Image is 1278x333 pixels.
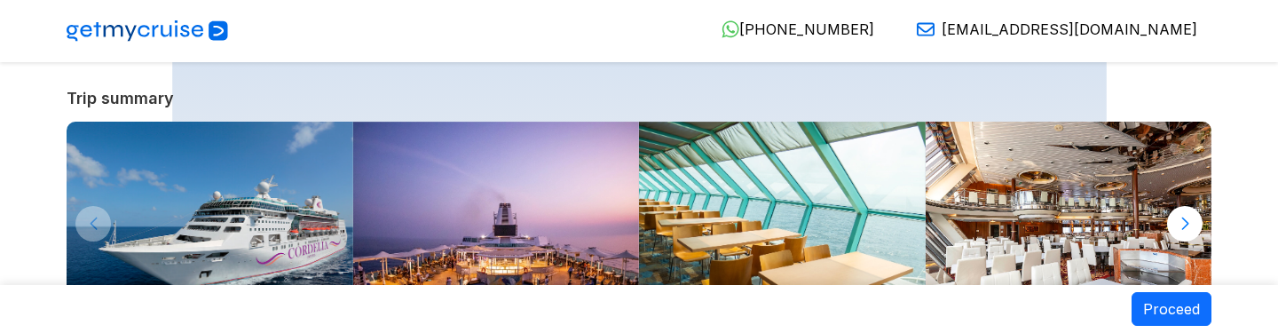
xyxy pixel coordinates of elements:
[67,89,1211,107] a: Trip summary
[903,20,1197,38] a: [EMAIL_ADDRESS][DOMAIN_NAME]
[739,20,874,38] span: [PHONE_NUMBER]
[942,20,1197,38] span: [EMAIL_ADDRESS][DOMAIN_NAME]
[722,20,739,38] img: WhatsApp
[353,122,640,329] img: photo02.webp
[1132,292,1211,326] button: Proceed
[639,122,926,329] img: photo05.webp
[917,20,935,38] img: Email
[926,122,1212,329] img: Starlight-1.jpg
[707,20,874,38] a: [PHONE_NUMBER]
[67,122,353,329] img: Cordelia_exterior_800.jpg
